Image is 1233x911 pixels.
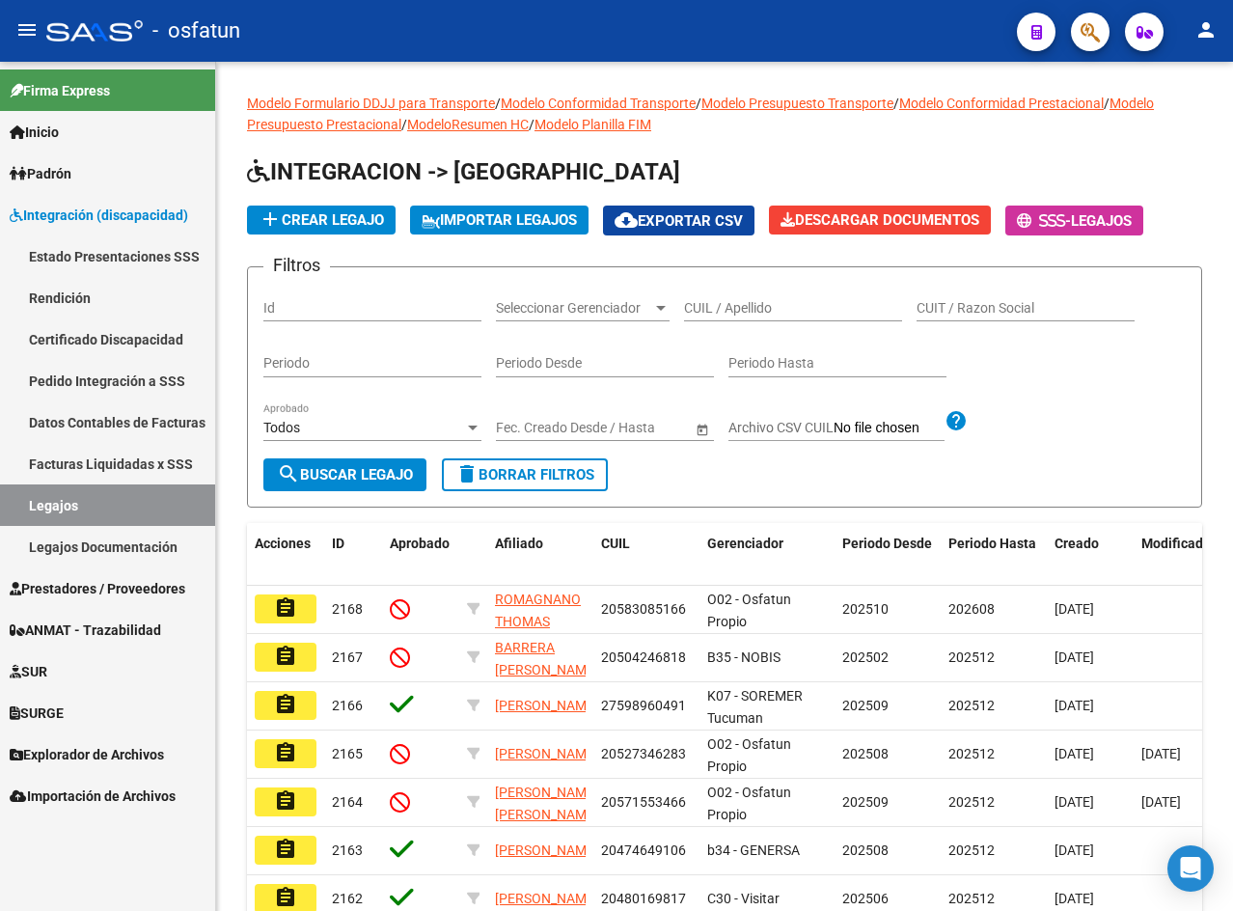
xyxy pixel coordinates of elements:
span: Aprobado [390,536,450,551]
button: IMPORTAR LEGAJOS [410,206,589,235]
span: Archivo CSV CUIL [728,420,834,435]
span: b34 - GENERSA [707,842,800,858]
span: 202512 [948,891,995,906]
span: [PERSON_NAME] [495,698,598,713]
mat-icon: assignment [274,838,297,861]
button: Buscar Legajo [263,458,426,491]
span: 20504246818 [601,649,686,665]
span: Borrar Filtros [455,466,594,483]
span: Legajos [1071,212,1132,230]
span: Todos [263,420,300,435]
mat-icon: assignment [274,596,297,620]
a: ModeloResumen HC [407,117,529,132]
span: 2166 [332,698,363,713]
span: 202508 [842,746,889,761]
span: [DATE] [1055,698,1094,713]
mat-icon: assignment [274,645,297,668]
span: 20474649106 [601,842,686,858]
datatable-header-cell: Aprobado [382,523,459,587]
span: Firma Express [10,80,110,101]
datatable-header-cell: Creado [1047,523,1134,587]
span: 2164 [332,794,363,810]
span: 202512 [948,746,995,761]
span: 202512 [948,698,995,713]
span: 202512 [948,794,995,810]
span: - osfatun [152,10,240,52]
span: Prestadores / Proveedores [10,578,185,599]
span: ROMAGNANO THOMAS [495,592,581,629]
span: O02 - Osfatun Propio [707,592,791,629]
input: Fecha inicio [496,420,566,436]
button: Exportar CSV [603,206,754,235]
span: Integración (discapacidad) [10,205,188,226]
span: [DATE] [1055,601,1094,617]
mat-icon: add [259,207,282,231]
button: Descargar Documentos [769,206,991,235]
span: K07 - SOREMER Tucuman [707,688,803,726]
span: [DATE] [1141,746,1181,761]
span: Seleccionar Gerenciador [496,300,652,317]
input: Fecha fin [583,420,677,436]
span: 202512 [948,649,995,665]
span: [DATE] [1055,794,1094,810]
mat-icon: search [277,462,300,485]
span: Modificado [1141,536,1211,551]
span: SURGE [10,703,64,724]
mat-icon: delete [455,462,479,485]
span: Exportar CSV [615,212,743,230]
a: Modelo Formulario DDJJ para Transporte [247,96,495,111]
span: 2165 [332,746,363,761]
span: Periodo Hasta [948,536,1036,551]
datatable-header-cell: Acciones [247,523,324,587]
span: 20583085166 [601,601,686,617]
span: 202502 [842,649,889,665]
span: Descargar Documentos [781,211,979,229]
span: 2167 [332,649,363,665]
span: Buscar Legajo [277,466,413,483]
mat-icon: assignment [274,886,297,909]
span: Crear Legajo [259,211,384,229]
span: Importación de Archivos [10,786,176,807]
button: -Legajos [1005,206,1143,235]
mat-icon: assignment [274,789,297,813]
datatable-header-cell: CUIL [593,523,699,587]
button: Borrar Filtros [442,458,608,491]
span: O02 - Osfatun Propio [707,785,791,822]
span: 202508 [842,842,889,858]
span: Periodo Desde [842,536,932,551]
span: ANMAT - Trazabilidad [10,620,161,641]
span: 202608 [948,601,995,617]
a: Modelo Planilla FIM [534,117,651,132]
span: SUR [10,661,47,682]
input: Archivo CSV CUIL [834,420,945,437]
h3: Filtros [263,252,330,279]
span: [PERSON_NAME] [495,891,598,906]
span: Explorador de Archivos [10,744,164,765]
mat-icon: assignment [274,693,297,716]
span: [DATE] [1055,746,1094,761]
a: Modelo Presupuesto Transporte [701,96,893,111]
mat-icon: cloud_download [615,208,638,232]
span: Padrón [10,163,71,184]
span: [DATE] [1055,891,1094,906]
span: ID [332,536,344,551]
span: 202510 [842,601,889,617]
span: CUIL [601,536,630,551]
button: Crear Legajo [247,206,396,235]
span: 2163 [332,842,363,858]
span: B35 - NOBIS [707,649,781,665]
span: IMPORTAR LEGAJOS [422,211,577,229]
span: 27598960491 [601,698,686,713]
span: BARRERA [PERSON_NAME] [495,640,598,677]
datatable-header-cell: Gerenciador [699,523,835,587]
span: Gerenciador [707,536,783,551]
span: C30 - Visitar [707,891,780,906]
span: 20480169817 [601,891,686,906]
span: O02 - Osfatun Propio [707,736,791,774]
span: 202509 [842,698,889,713]
mat-icon: person [1194,18,1218,41]
span: [DATE] [1055,649,1094,665]
span: [DATE] [1055,842,1094,858]
datatable-header-cell: Afiliado [487,523,593,587]
span: Afiliado [495,536,543,551]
